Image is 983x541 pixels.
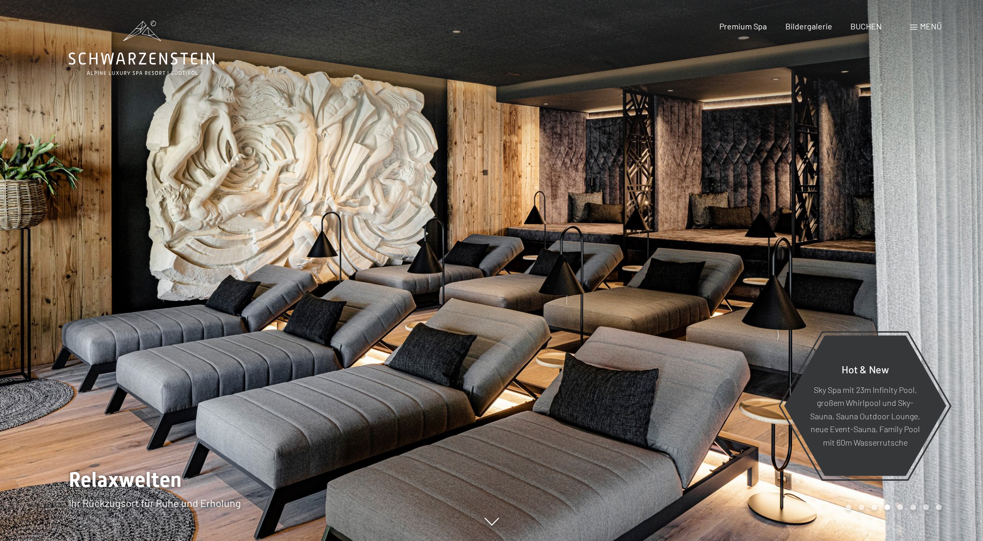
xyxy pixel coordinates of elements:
div: Carousel Page 3 [872,504,877,510]
div: Carousel Pagination [842,504,942,510]
a: Hot & New Sky Spa mit 23m Infinity Pool, großem Whirlpool und Sky-Sauna, Sauna Outdoor Lounge, ne... [783,335,947,477]
div: Carousel Page 8 [936,504,942,510]
span: Hot & New [842,363,889,375]
p: Sky Spa mit 23m Infinity Pool, großem Whirlpool und Sky-Sauna, Sauna Outdoor Lounge, neue Event-S... [809,383,921,449]
div: Carousel Page 4 (Current Slide) [884,504,890,510]
a: Premium Spa [719,21,767,31]
div: Carousel Page 5 [897,504,903,510]
div: Carousel Page 1 [846,504,851,510]
a: Bildergalerie [785,21,832,31]
a: BUCHEN [850,21,882,31]
div: Carousel Page 2 [859,504,864,510]
div: Carousel Page 7 [923,504,929,510]
span: Menü [920,21,942,31]
div: Carousel Page 6 [910,504,916,510]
